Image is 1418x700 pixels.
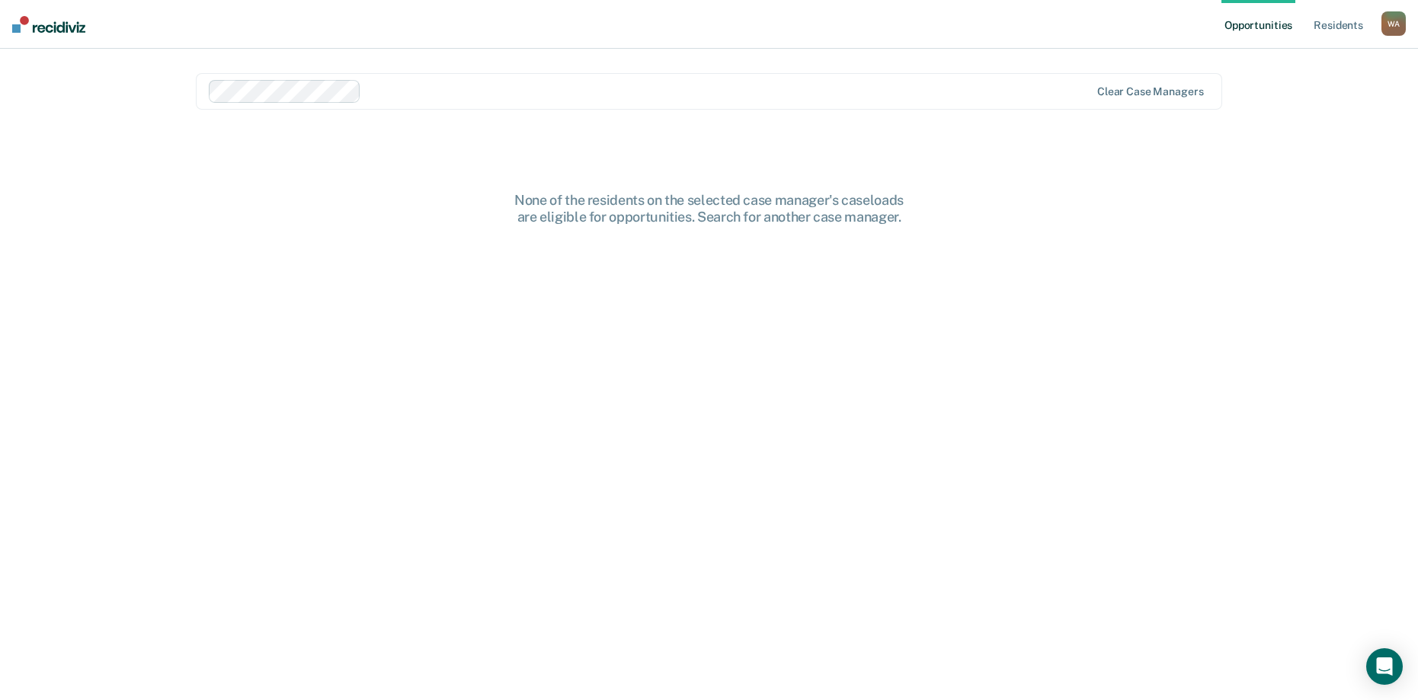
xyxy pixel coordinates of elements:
[1366,648,1403,685] div: Open Intercom Messenger
[1097,85,1203,98] div: Clear case managers
[466,192,953,225] div: None of the residents on the selected case manager's caseloads are eligible for opportunities. Se...
[1381,11,1406,36] div: W A
[12,16,85,33] img: Recidiviz
[1381,11,1406,36] button: WA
